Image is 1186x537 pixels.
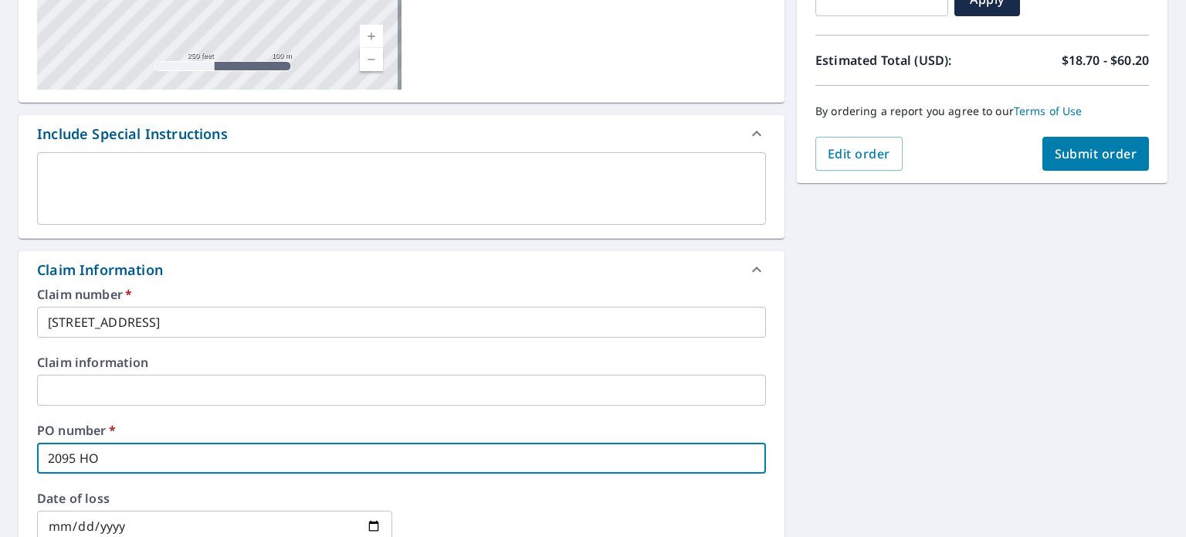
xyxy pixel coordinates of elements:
div: Include Special Instructions [37,124,228,144]
div: Include Special Instructions [19,115,784,152]
p: Estimated Total (USD): [815,51,982,70]
a: Current Level 17, Zoom In [360,25,383,48]
label: Date of loss [37,492,392,505]
label: Claim number [37,288,766,301]
a: Terms of Use [1014,104,1083,118]
div: Claim Information [37,260,163,280]
label: PO number [37,424,766,437]
button: Edit order [815,137,903,171]
a: Current Level 17, Zoom Out [360,48,383,71]
div: Claim Information [19,251,784,288]
p: By ordering a report you agree to our [815,104,1149,118]
button: Submit order [1042,137,1150,171]
span: Edit order [828,145,890,162]
span: Submit order [1055,145,1137,162]
p: $18.70 - $60.20 [1062,51,1149,70]
label: Claim information [37,356,766,369]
